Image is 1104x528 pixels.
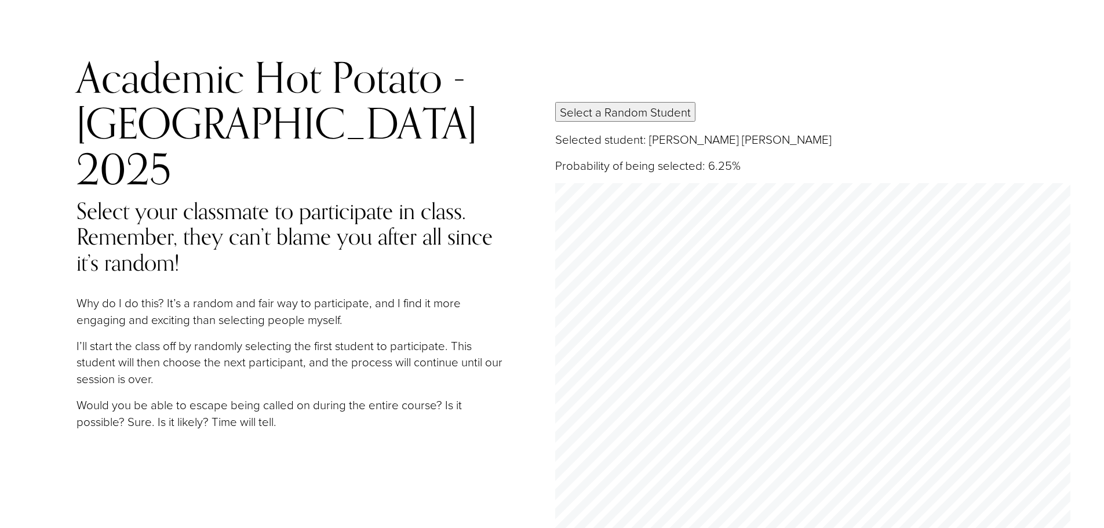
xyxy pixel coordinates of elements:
[555,157,1071,174] p: Probability of being selected: 6.25%
[76,54,505,192] h2: Academic Hot Potato - [GEOGRAPHIC_DATA] 2025
[76,337,505,387] p: I’ll start the class off by randomly selecting the first student to participate. This student wil...
[555,131,1071,148] p: Selected student: [PERSON_NAME] [PERSON_NAME]
[555,102,695,122] button: Select a Random Student
[76,294,505,328] p: Why do I do this? It’s a random and fair way to participate, and I find it more engaging and exci...
[76,396,505,430] p: Would you be able to escape being called on during the entire course? Is it possible? Sure. Is it...
[76,198,505,276] h4: Select your classmate to participate in class. Remember, they can’t blame you after all since it’...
